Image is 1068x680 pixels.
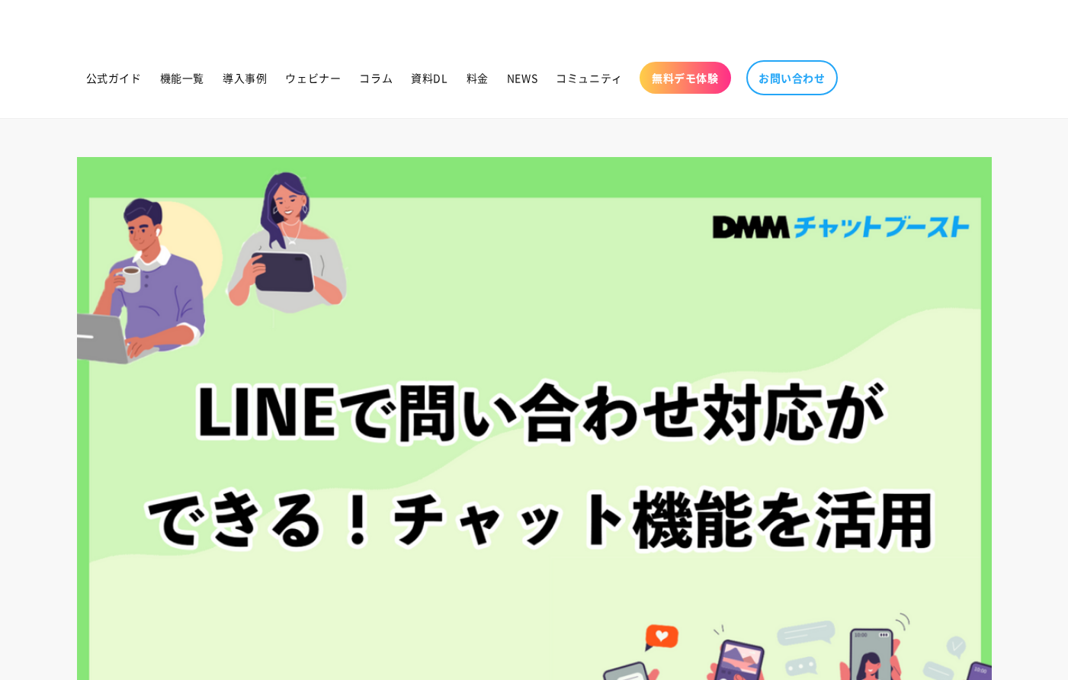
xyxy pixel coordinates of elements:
a: 機能一覧 [151,62,213,94]
a: お問い合わせ [746,60,838,95]
span: 料金 [467,71,489,85]
span: ウェビナー [285,71,341,85]
a: ウェビナー [276,62,350,94]
span: NEWS [507,71,537,85]
span: 無料デモ体験 [652,71,719,85]
span: お問い合わせ [759,71,826,85]
a: 公式ガイド [77,62,151,94]
span: 導入事例 [223,71,267,85]
a: 料金 [457,62,498,94]
a: 無料デモ体験 [640,62,731,94]
span: 資料DL [411,71,447,85]
span: コラム [359,71,393,85]
a: コミュニティ [547,62,632,94]
span: 公式ガイド [86,71,142,85]
a: コラム [350,62,402,94]
a: 導入事例 [213,62,276,94]
span: コミュニティ [556,71,623,85]
span: 機能一覧 [160,71,204,85]
a: NEWS [498,62,547,94]
a: 資料DL [402,62,457,94]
